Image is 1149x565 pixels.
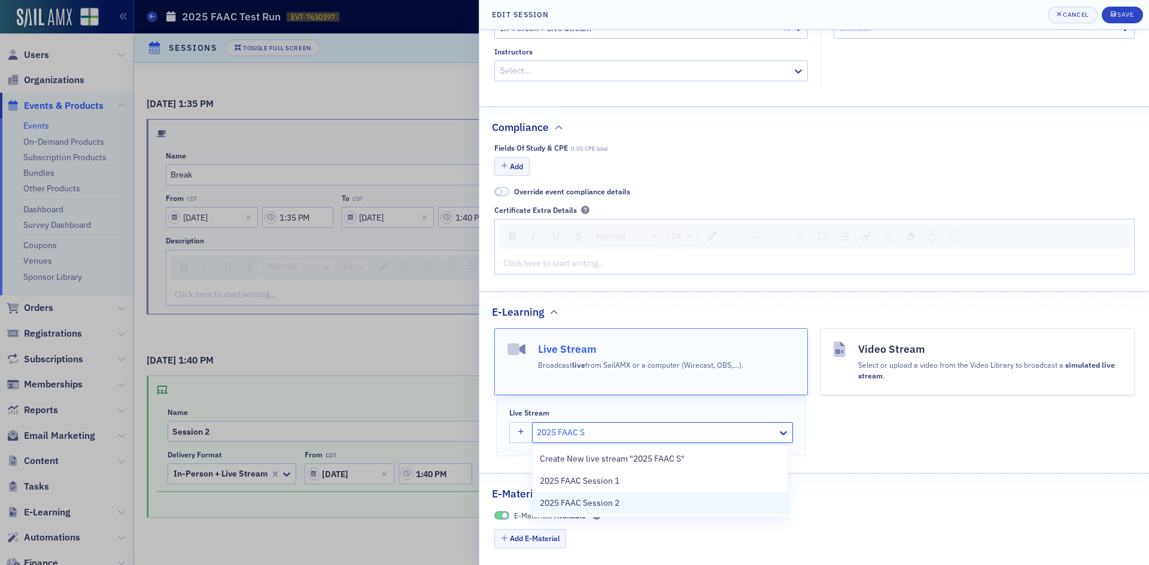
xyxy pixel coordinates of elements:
div: Instructors [494,47,533,56]
div: Cancel [1063,11,1088,18]
a: Font Size [668,228,698,245]
div: Unordered [814,228,832,245]
div: Strikethrough [570,228,588,245]
div: Select or upload a video from the Video Library to broadcast a . [858,358,1121,381]
span: Available [494,511,510,520]
strong: simulated live stream [858,360,1115,380]
div: rdw-toolbar [499,224,1130,249]
div: Link [858,228,875,245]
div: rdw-remove-control [899,227,922,245]
div: rdw-editor [504,257,1126,270]
div: Fields of Study & CPE [494,143,568,152]
div: Redo [946,228,962,245]
div: Save [1117,11,1133,18]
div: Remove [902,228,919,245]
div: rdw-color-picker [701,227,723,245]
button: Add E-Material [494,529,567,548]
div: rdw-wrapper [494,219,1135,274]
span: E-Materials [514,510,586,521]
div: Right [770,228,787,245]
button: Save [1102,7,1143,23]
div: Center [747,228,765,245]
div: rdw-link-control [855,227,877,245]
h4: Edit Session [492,9,549,20]
div: Left [725,228,743,245]
div: Certificate Extra Details [494,206,577,215]
div: Justify [792,228,809,245]
span: Override event compliance details [494,187,510,196]
div: rdw-block-control [590,227,665,245]
span: Available [554,511,586,520]
span: 0.00 CPE total [571,145,608,152]
h2: E-Learning [492,304,544,320]
div: rdw-history-control [922,227,964,245]
div: rdw-font-size-control [665,227,701,245]
h2: Compliance [492,120,549,135]
span: 2025 FAAC Session 1 [540,475,619,487]
h2: E-Materials [492,486,548,502]
span: 14 [671,230,682,243]
span: Create New live stream "2025 FAAC S" [540,453,685,465]
button: Video StreamSelect or upload a video from the Video Library to broadcast a simulated live stream. [820,328,1135,395]
div: Italic [525,228,543,245]
div: Undo [924,228,941,245]
a: Block Type [592,228,663,245]
div: rdw-inline-control [502,227,590,245]
div: Image [880,228,897,245]
div: Underline [548,228,566,245]
div: rdw-list-control [811,227,855,245]
div: Broadcast from SailAMX or a computer (Wirecast, OBS,…). [538,358,743,371]
span: Override event compliance details [514,187,630,196]
div: rdw-textalign-control [723,227,811,245]
span: Normal [595,230,625,243]
div: Ordered [837,228,853,245]
div: Live Stream [509,408,549,417]
button: Live StreamBroadcastlivefrom SailAMX or a computer (Wirecast, OBS,…). [494,328,808,395]
h4: Live Stream [538,341,743,357]
button: Add [494,157,530,176]
h4: Video Stream [858,341,1121,357]
div: rdw-dropdown [592,227,664,245]
button: Cancel [1048,7,1098,23]
strong: live [572,360,585,369]
div: rdw-image-control [877,227,899,245]
div: Bold [504,228,520,245]
div: rdw-dropdown [667,227,699,245]
span: 2025 FAAC Session 2 [540,497,619,509]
